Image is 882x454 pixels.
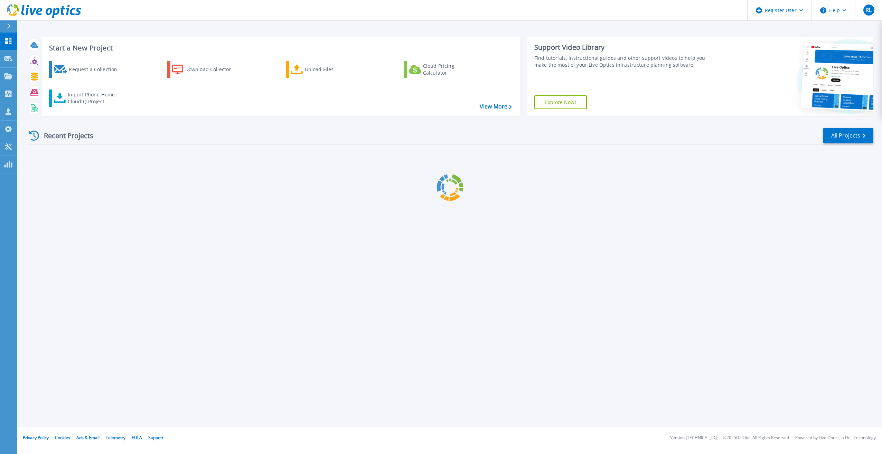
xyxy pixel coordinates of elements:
[148,435,163,441] a: Support
[823,128,873,143] a: All Projects
[480,103,512,110] a: View More
[534,95,587,109] a: Explore Now!
[723,436,789,440] li: © 2025 Dell Inc. All Rights Reserved
[76,435,100,441] a: Ads & Email
[106,435,125,441] a: Telemetry
[68,91,122,105] div: Import Phone Home CloudIQ Project
[305,63,360,76] div: Upload Files
[185,63,241,76] div: Download Collector
[404,61,481,78] a: Cloud Pricing Calculator
[132,435,142,441] a: EULA
[670,436,717,440] li: Version: [TECHNICAL_ID]
[27,127,103,144] div: Recent Projects
[534,55,713,68] div: Find tutorials, instructional guides and other support videos to help you make the most of your L...
[286,61,363,78] a: Upload Files
[49,44,512,52] h3: Start a New Project
[795,436,876,440] li: Powered by Live Optics, a Dell Technology
[23,435,49,441] a: Privacy Policy
[423,63,478,76] div: Cloud Pricing Calculator
[865,7,872,13] span: RL
[49,61,126,78] a: Request a Collection
[167,61,244,78] a: Download Collector
[69,63,124,76] div: Request a Collection
[534,43,713,52] div: Support Video Library
[55,435,70,441] a: Cookies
